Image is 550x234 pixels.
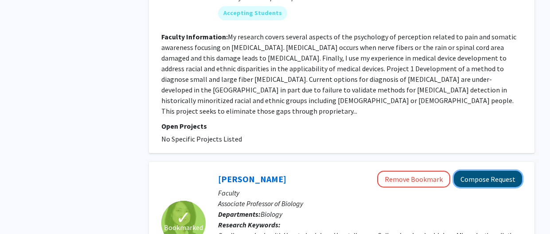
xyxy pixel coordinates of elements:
[218,188,522,198] p: Faculty
[218,198,522,209] p: Associate Professor of Biology
[161,32,516,115] fg-read-more: My research covers several aspects of the psychology of perception related to pain and somatic aw...
[454,171,522,187] button: Compose Request to Yuejin Li
[218,220,281,229] b: Research Keywords:
[7,194,38,227] iframe: Chat
[218,6,287,20] mat-chip: Accepting Students
[161,134,242,143] span: No Specific Projects Listed
[261,210,282,219] span: Biology
[176,213,191,222] span: ✓
[161,121,522,131] p: Open Projects
[164,222,203,233] span: Bookmarked
[161,32,228,41] b: Faculty Information:
[377,171,450,188] button: Remove Bookmark
[218,210,261,219] b: Departments:
[218,173,286,184] a: [PERSON_NAME]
